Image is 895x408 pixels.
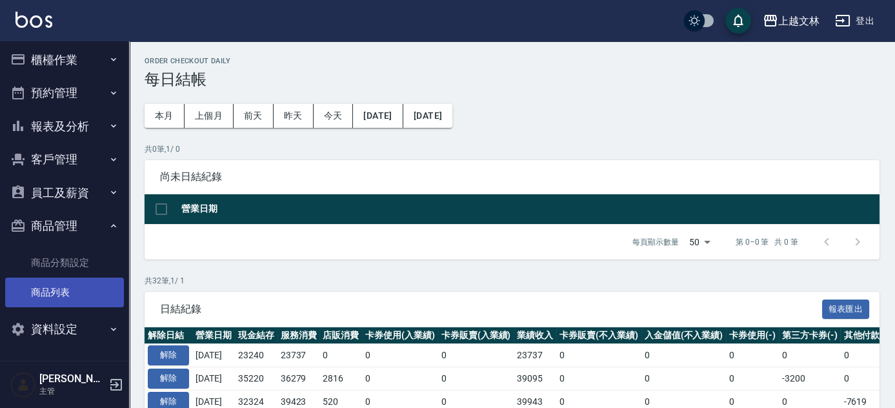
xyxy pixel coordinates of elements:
td: 36279 [277,367,320,391]
button: save [725,8,751,34]
th: 營業日期 [192,327,235,344]
a: 商品列表 [5,278,124,307]
span: 尚未日結紀錄 [160,170,864,183]
button: [DATE] [353,104,403,128]
td: 0 [438,367,514,391]
button: [DATE] [403,104,452,128]
th: 卡券使用(入業績) [362,327,438,344]
img: Logo [15,12,52,28]
td: 0 [779,344,841,367]
th: 入金儲值(不入業績) [641,327,727,344]
div: 50 [684,225,715,260]
button: 客戶管理 [5,143,124,176]
td: 23737 [277,344,320,367]
button: 本月 [145,104,185,128]
th: 解除日結 [145,327,192,344]
th: 卡券使用(-) [726,327,779,344]
td: 23737 [514,344,556,367]
button: 報表匯出 [822,300,870,320]
button: 資料設定 [5,312,124,346]
button: 上個月 [185,104,234,128]
td: 0 [726,367,779,391]
button: 今天 [314,104,354,128]
th: 業績收入 [514,327,556,344]
td: 2816 [319,367,362,391]
button: 員工及薪資 [5,176,124,210]
th: 服務消費 [277,327,320,344]
p: 每頁顯示數量 [632,236,679,248]
td: 39095 [514,367,556,391]
td: 0 [556,344,641,367]
td: 0 [556,367,641,391]
td: 0 [438,344,514,367]
h3: 每日結帳 [145,70,880,88]
th: 營業日期 [178,194,880,225]
button: 商品管理 [5,209,124,243]
td: 0 [362,344,438,367]
button: 解除 [148,369,189,389]
p: 共 32 筆, 1 / 1 [145,275,880,287]
th: 卡券販賣(入業績) [438,327,514,344]
img: Person [10,372,36,398]
td: 0 [641,344,727,367]
td: 0 [641,367,727,391]
th: 第三方卡券(-) [779,327,841,344]
p: 主管 [39,385,105,397]
td: 0 [362,367,438,391]
button: 預約管理 [5,76,124,110]
button: 上越文林 [758,8,825,34]
td: -3200 [779,367,841,391]
td: 0 [726,344,779,367]
button: 櫃檯作業 [5,43,124,77]
button: 解除 [148,345,189,365]
div: 上越文林 [778,13,820,29]
td: 0 [319,344,362,367]
button: 昨天 [274,104,314,128]
td: 35220 [235,367,277,391]
th: 現金結存 [235,327,277,344]
h2: Order checkout daily [145,57,880,65]
td: [DATE] [192,367,235,391]
th: 店販消費 [319,327,362,344]
td: [DATE] [192,344,235,367]
td: 23240 [235,344,277,367]
a: 報表匯出 [822,302,870,314]
h5: [PERSON_NAME] [39,372,105,385]
p: 第 0–0 筆 共 0 筆 [736,236,798,248]
th: 卡券販賣(不入業績) [556,327,641,344]
p: 共 0 筆, 1 / 0 [145,143,880,155]
button: 登出 [830,9,880,33]
button: 報表及分析 [5,110,124,143]
span: 日結紀錄 [160,303,822,316]
button: 前天 [234,104,274,128]
a: 商品分類設定 [5,248,124,278]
